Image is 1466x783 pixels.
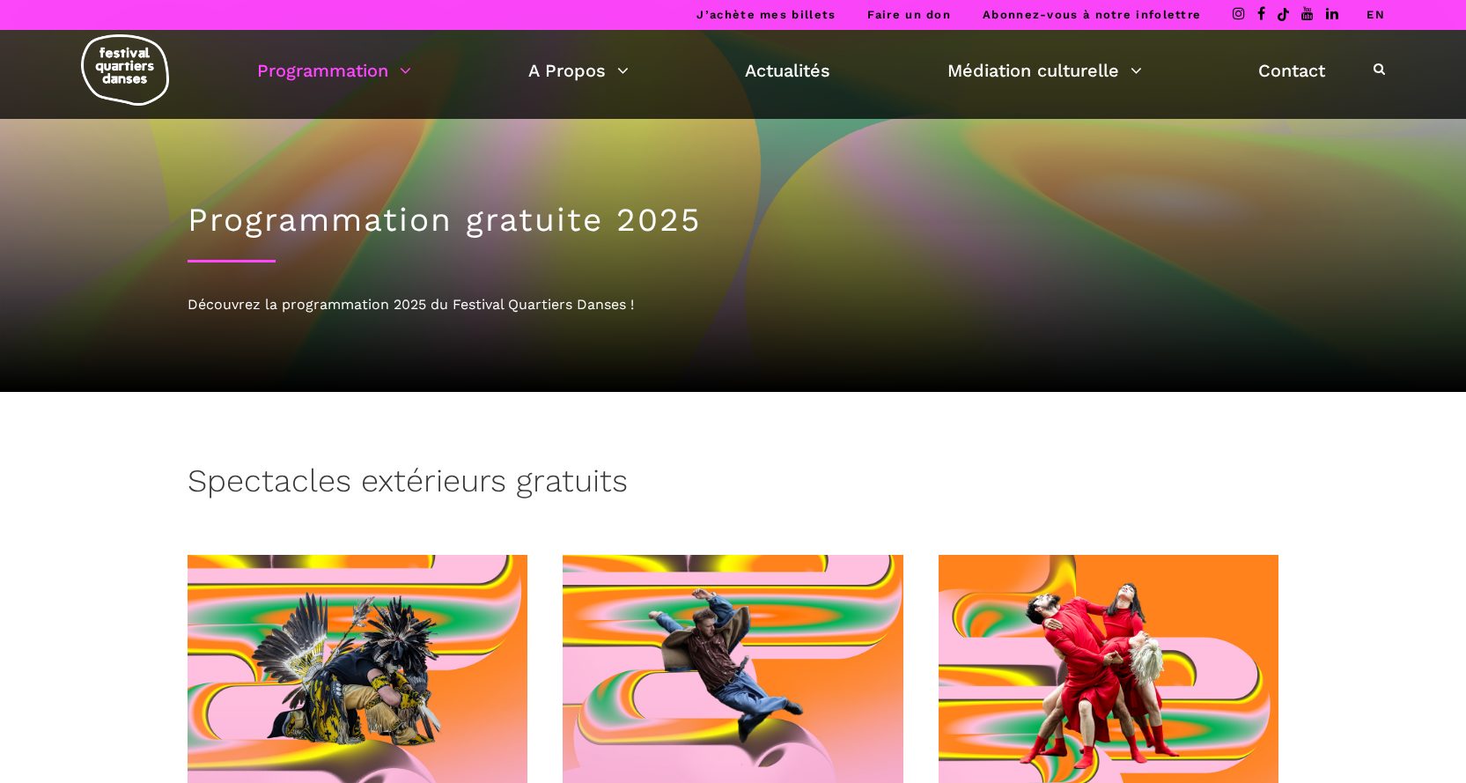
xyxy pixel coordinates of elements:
[696,8,836,21] a: J’achète mes billets
[1367,8,1385,21] a: EN
[188,462,628,506] h3: Spectacles extérieurs gratuits
[257,55,411,85] a: Programmation
[947,55,1142,85] a: Médiation culturelle
[867,8,951,21] a: Faire un don
[1258,55,1325,85] a: Contact
[188,201,1279,240] h1: Programmation gratuite 2025
[983,8,1201,21] a: Abonnez-vous à notre infolettre
[81,34,169,106] img: logo-fqd-med
[528,55,629,85] a: A Propos
[745,55,830,85] a: Actualités
[188,293,1279,316] div: Découvrez la programmation 2025 du Festival Quartiers Danses !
